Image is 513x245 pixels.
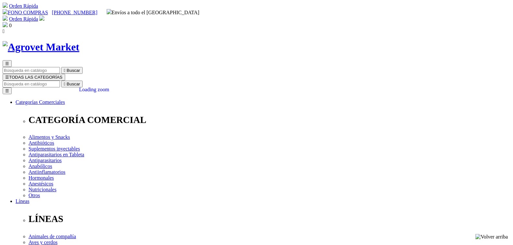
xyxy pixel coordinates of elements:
[107,10,200,15] span: Envíos a todo el [GEOGRAPHIC_DATA]
[61,67,83,74] button:  Buscar
[29,175,54,181] a: Hormonales
[5,75,9,80] span: ☰
[9,16,38,22] a: Orden Rápida
[3,81,60,87] input: Buscar
[39,16,44,21] img: user.svg
[29,239,57,245] a: Aves y cerdos
[29,169,65,175] a: Antiinflamatorios
[29,214,510,224] p: LÍNEAS
[29,234,76,239] a: Animales de compañía
[3,16,8,21] img: shopping-cart.svg
[29,115,510,125] p: CATEGORÍA COMERCIAL
[29,187,56,192] a: Nutricionales
[3,87,12,94] button: ☰
[64,68,65,73] i: 
[64,82,65,86] i: 
[29,163,52,169] a: Anabólicos
[5,61,9,66] span: ☰
[29,140,54,146] a: Antibióticos
[16,198,29,204] a: Líneas
[79,87,109,93] div: Loading zoom
[3,41,79,53] img: Agrovet Market
[67,82,80,86] span: Buscar
[107,9,112,14] img: delivery-truck.svg
[3,67,60,74] input: Buscar
[29,181,53,186] a: Anestésicos
[3,28,5,34] i: 
[52,10,97,15] a: [PHONE_NUMBER]
[475,234,508,240] img: Volver arriba
[3,9,8,14] img: phone.svg
[9,23,12,28] span: 0
[3,10,48,15] a: FONO COMPRAS
[29,146,80,151] a: Suplementos inyectables
[29,152,84,157] a: Antiparasitarios en Tableta
[61,81,83,87] button:  Buscar
[29,158,62,163] a: Antiparasitarios
[29,134,70,140] a: Alimentos y Snacks
[3,74,65,81] button: ☰TODAS LAS CATEGORÍAS
[3,22,8,27] img: shopping-bag.svg
[3,3,8,8] img: shopping-cart.svg
[29,193,40,198] a: Otros
[3,60,12,67] button: ☰
[9,3,38,9] a: Orden Rápida
[67,68,80,73] span: Buscar
[39,16,44,22] a: Acceda a su cuenta de cliente
[16,99,65,105] a: Categorías Comerciales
